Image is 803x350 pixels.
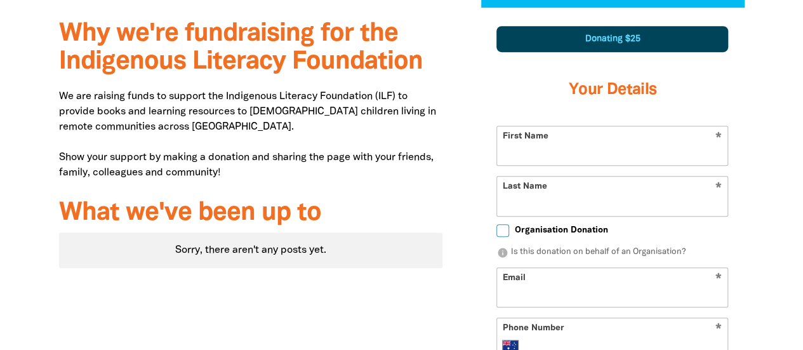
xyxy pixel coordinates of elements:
i: info [496,247,508,259]
div: Sorry, there aren't any posts yet. [59,232,443,268]
p: Is this donation on behalf of an Organisation? [496,246,728,259]
input: Organisation Donation [496,224,509,237]
h3: What we've been up to [59,199,443,227]
p: We are raising funds to support the Indigenous Literacy Foundation (ILF) to provide books and lea... [59,89,443,180]
i: Required [715,323,722,335]
div: Paginated content [59,232,443,268]
h3: Your Details [496,65,728,116]
span: Why we're fundraising for the Indigenous Literacy Foundation [59,22,423,74]
div: Donating $25 [496,26,728,52]
span: Organisation Donation [514,224,607,236]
